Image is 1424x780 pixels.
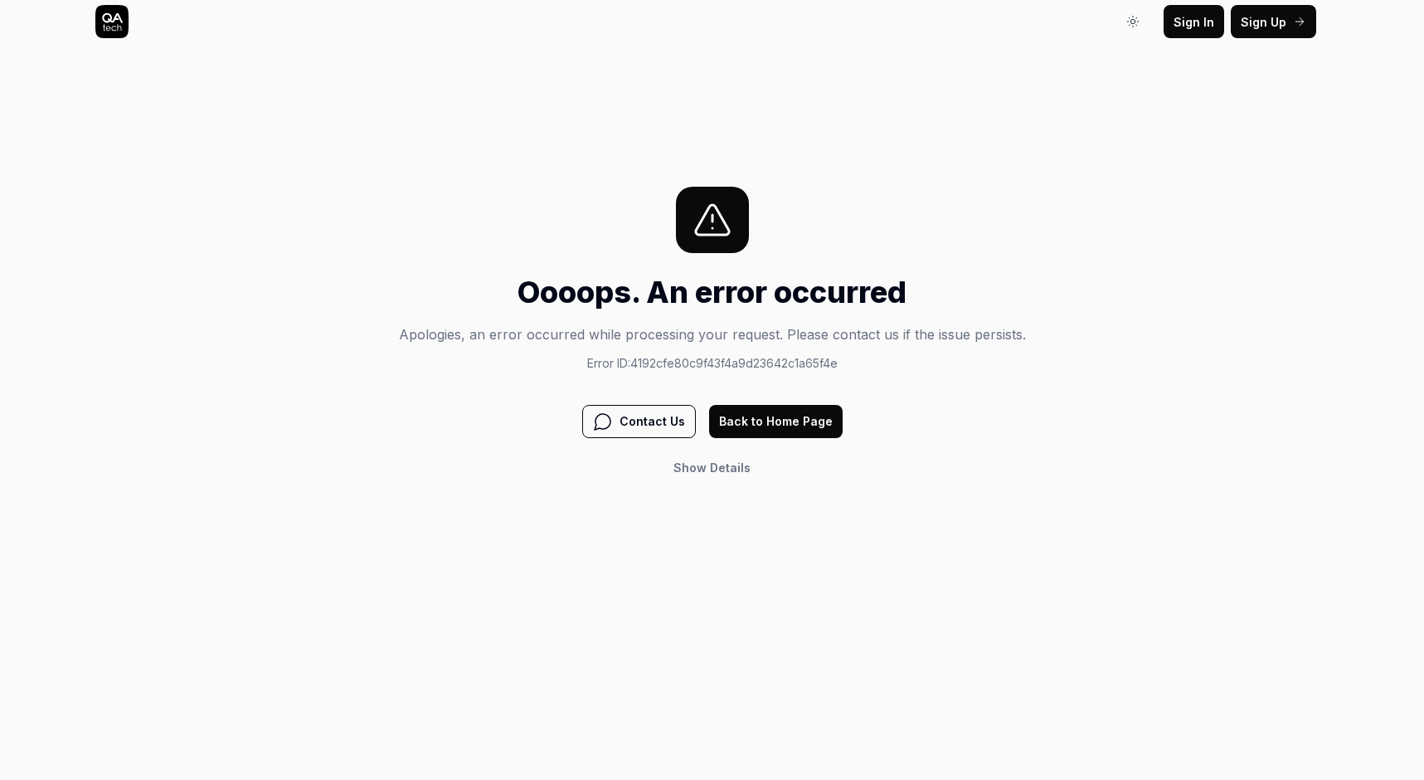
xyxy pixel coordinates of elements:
button: Show Details [663,451,761,485]
h1: Oooops. An error occurred [399,270,1026,314]
button: Contact Us [582,405,696,438]
button: Back to Home Page [709,405,843,438]
button: Sign Up [1231,5,1316,38]
span: Sign In [1174,13,1214,31]
span: Show [673,461,707,475]
p: Apologies, an error occurred while processing your request. Please contact us if the issue persists. [399,324,1026,344]
button: Sign In [1164,5,1224,38]
p: Error ID: 4192cfe80c9f43f4a9d23642c1a65f4e [399,354,1026,372]
span: Details [710,461,751,475]
span: Sign Up [1241,13,1286,31]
